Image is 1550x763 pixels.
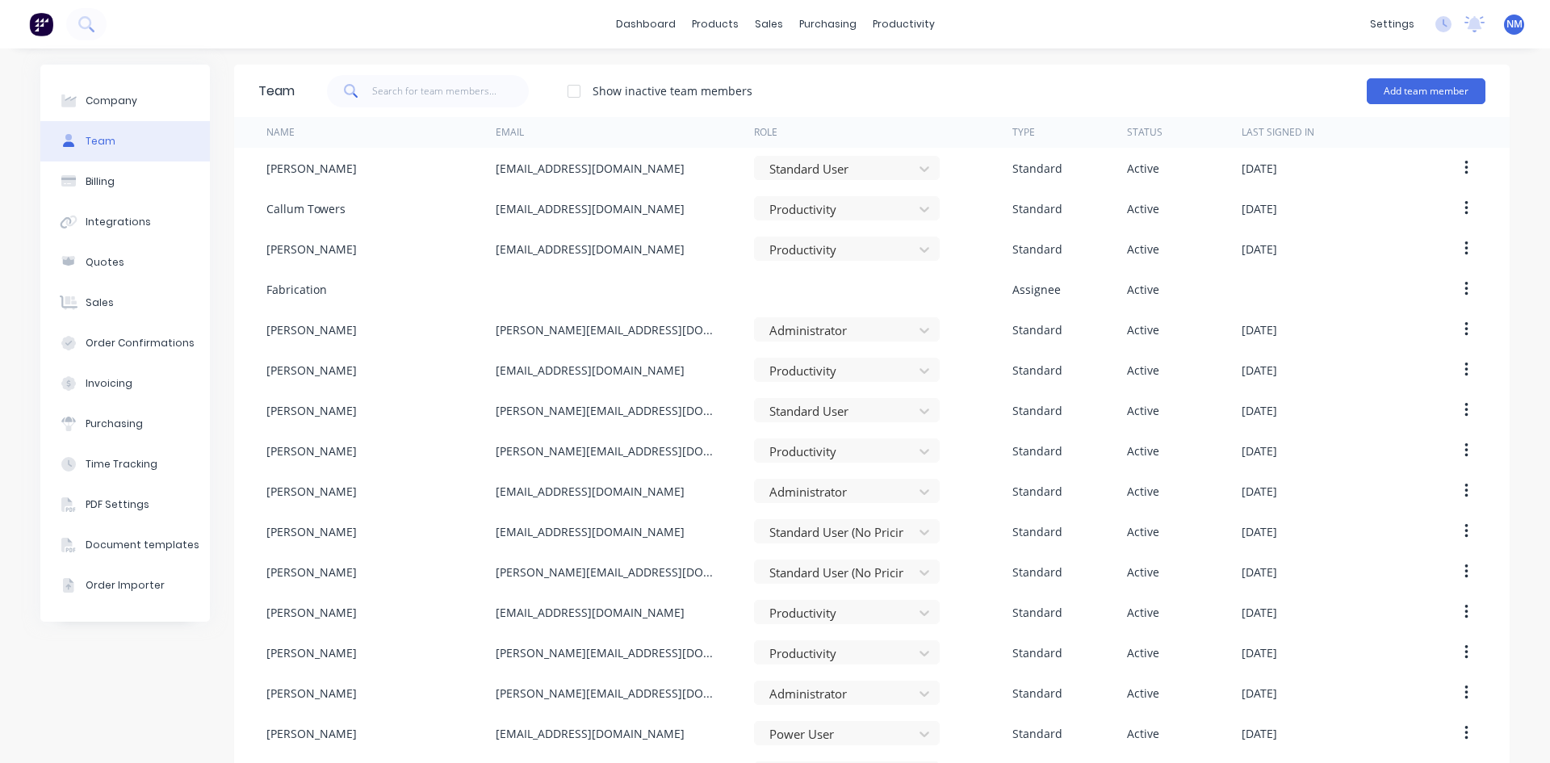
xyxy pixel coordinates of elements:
[1127,685,1159,702] div: Active
[266,483,357,500] div: [PERSON_NAME]
[1127,564,1159,581] div: Active
[1242,160,1277,177] div: [DATE]
[1012,281,1061,298] div: Assignee
[496,160,685,177] div: [EMAIL_ADDRESS][DOMAIN_NAME]
[1362,12,1422,36] div: settings
[1242,442,1277,459] div: [DATE]
[1127,241,1159,258] div: Active
[1127,281,1159,298] div: Active
[266,644,357,661] div: [PERSON_NAME]
[86,94,137,108] div: Company
[1127,160,1159,177] div: Active
[1127,362,1159,379] div: Active
[791,12,865,36] div: purchasing
[86,376,132,391] div: Invoicing
[1012,483,1062,500] div: Standard
[40,202,210,242] button: Integrations
[1127,604,1159,621] div: Active
[86,578,165,593] div: Order Importer
[1242,241,1277,258] div: [DATE]
[496,644,722,661] div: [PERSON_NAME][EMAIL_ADDRESS][DOMAIN_NAME]
[1012,321,1062,338] div: Standard
[1012,725,1062,742] div: Standard
[1012,402,1062,419] div: Standard
[608,12,684,36] a: dashboard
[86,296,114,310] div: Sales
[266,523,357,540] div: [PERSON_NAME]
[86,497,149,512] div: PDF Settings
[1012,644,1062,661] div: Standard
[40,81,210,121] button: Company
[496,564,722,581] div: [PERSON_NAME][EMAIL_ADDRESS][DOMAIN_NAME]
[266,125,295,140] div: Name
[86,457,157,472] div: Time Tracking
[40,283,210,323] button: Sales
[1012,200,1062,217] div: Standard
[496,241,685,258] div: [EMAIL_ADDRESS][DOMAIN_NAME]
[40,242,210,283] button: Quotes
[266,321,357,338] div: [PERSON_NAME]
[1012,564,1062,581] div: Standard
[266,685,357,702] div: [PERSON_NAME]
[86,215,151,229] div: Integrations
[1506,17,1523,31] span: NM
[496,483,685,500] div: [EMAIL_ADDRESS][DOMAIN_NAME]
[496,725,685,742] div: [EMAIL_ADDRESS][DOMAIN_NAME]
[1012,442,1062,459] div: Standard
[1012,160,1062,177] div: Standard
[496,321,722,338] div: [PERSON_NAME][EMAIL_ADDRESS][DOMAIN_NAME]
[1127,321,1159,338] div: Active
[1127,200,1159,217] div: Active
[1242,685,1277,702] div: [DATE]
[1127,725,1159,742] div: Active
[266,160,357,177] div: [PERSON_NAME]
[372,75,530,107] input: Search for team members...
[266,241,357,258] div: [PERSON_NAME]
[496,362,685,379] div: [EMAIL_ADDRESS][DOMAIN_NAME]
[266,604,357,621] div: [PERSON_NAME]
[266,362,357,379] div: [PERSON_NAME]
[496,442,722,459] div: [PERSON_NAME][EMAIL_ADDRESS][DOMAIN_NAME]
[1242,200,1277,217] div: [DATE]
[29,12,53,36] img: Factory
[86,336,195,350] div: Order Confirmations
[1127,483,1159,500] div: Active
[266,281,327,298] div: Fabrication
[1242,402,1277,419] div: [DATE]
[266,402,357,419] div: [PERSON_NAME]
[865,12,943,36] div: productivity
[40,121,210,161] button: Team
[1242,483,1277,500] div: [DATE]
[40,363,210,404] button: Invoicing
[1367,78,1485,104] button: Add team member
[1127,125,1162,140] div: Status
[1012,685,1062,702] div: Standard
[86,417,143,431] div: Purchasing
[1242,362,1277,379] div: [DATE]
[1127,442,1159,459] div: Active
[1242,321,1277,338] div: [DATE]
[1012,241,1062,258] div: Standard
[40,404,210,444] button: Purchasing
[258,82,295,101] div: Team
[266,442,357,459] div: [PERSON_NAME]
[1242,725,1277,742] div: [DATE]
[496,125,524,140] div: Email
[40,565,210,606] button: Order Importer
[40,444,210,484] button: Time Tracking
[496,685,722,702] div: [PERSON_NAME][EMAIL_ADDRESS][DOMAIN_NAME]
[1242,564,1277,581] div: [DATE]
[496,402,722,419] div: [PERSON_NAME][EMAIL_ADDRESS][DOMAIN_NAME]
[1012,125,1035,140] div: Type
[266,725,357,742] div: [PERSON_NAME]
[747,12,791,36] div: sales
[266,564,357,581] div: [PERSON_NAME]
[266,200,346,217] div: Callum Towers
[40,525,210,565] button: Document templates
[1127,523,1159,540] div: Active
[86,174,115,189] div: Billing
[86,134,115,149] div: Team
[593,82,752,99] div: Show inactive team members
[496,200,685,217] div: [EMAIL_ADDRESS][DOMAIN_NAME]
[1242,604,1277,621] div: [DATE]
